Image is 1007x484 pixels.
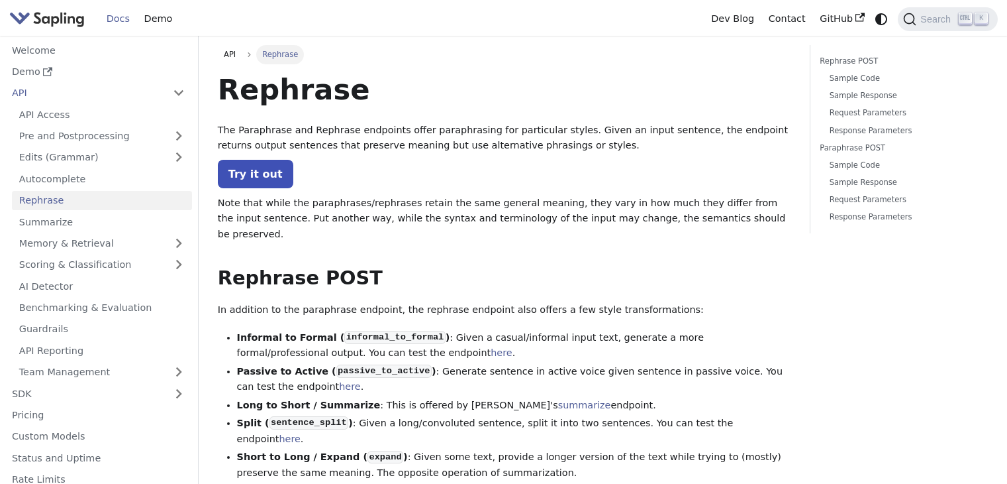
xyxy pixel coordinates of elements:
a: Dev Blog [704,9,761,29]
strong: Split ( ) [237,418,353,428]
a: Sample Response [830,176,979,189]
strong: Long to Short / Summarize [237,400,381,410]
a: Request Parameters [830,107,979,119]
code: sentence_split [269,416,349,430]
li: : Given a casual/informal input text, generate a more formal/professional output. You can test th... [237,330,791,362]
a: Edits (Grammar) [12,148,192,167]
strong: Short to Long / Expand ( ) [237,452,408,462]
kbd: K [975,13,988,25]
p: In addition to the paraphrase endpoint, the rephrase endpoint also offers a few style transformat... [218,302,791,318]
a: GitHub [812,9,871,29]
a: Docs [99,9,137,29]
p: Note that while the paraphrases/rephrases retain the same general meaning, they vary in how much ... [218,196,791,243]
a: Paraphrase POST [820,142,983,154]
button: Expand sidebar category 'SDK' [166,384,192,403]
strong: Informal to Formal ( ) [237,332,450,343]
a: Custom Models [5,427,192,446]
a: Try it out [218,160,293,188]
img: Sapling.ai [9,9,85,29]
a: Rephrase POST [820,55,983,68]
li: : Generate sentence in active voice given sentence in passive voice. You can test the endpoint . [237,364,791,396]
a: Sapling.ai [9,9,89,29]
button: Search (Ctrl+K) [898,7,997,31]
a: Request Parameters [830,194,979,206]
button: Collapse sidebar category 'API' [166,84,192,103]
strong: Passive to Active ( ) [237,366,436,377]
a: Welcome [5,40,192,60]
a: API [5,84,166,103]
a: Response Parameters [830,125,979,137]
a: Response Parameters [830,211,979,223]
span: Search [916,14,959,25]
a: summarize [558,400,611,410]
code: passive_to_active [336,365,432,378]
li: : Given some text, provide a longer version of the text while trying to (mostly) preserve the sam... [237,450,791,481]
a: Autocomplete [12,169,192,188]
a: SDK [5,384,166,403]
a: Demo [5,62,192,82]
a: Memory & Retrieval [12,234,192,253]
a: Guardrails [12,320,192,339]
a: Sample Code [830,72,979,85]
button: Switch between dark and light mode (currently system mode) [872,9,891,29]
a: Scoring & Classification [12,255,192,274]
a: Status and Uptime [5,448,192,467]
h2: Rephrase POST [218,267,791,290]
a: Contact [761,9,813,29]
code: informal_to_formal [344,331,445,344]
a: API Reporting [12,341,192,360]
a: AI Detector [12,276,192,296]
a: here [279,434,300,444]
a: API [218,45,242,64]
a: Benchmarking & Evaluation [12,298,192,318]
span: Rephrase [256,45,304,64]
p: The Paraphrase and Rephrase endpoints offer paraphrasing for particular styles. Given an input se... [218,123,791,154]
a: Sample Response [830,90,979,102]
a: Pre and Postprocessing [12,127,192,146]
a: Demo [137,9,179,29]
li: : This is offered by [PERSON_NAME]'s endpoint. [237,398,791,414]
nav: Breadcrumbs [218,45,791,64]
a: Pricing [5,406,192,425]
a: Summarize [12,212,192,231]
a: here [339,381,360,392]
h1: Rephrase [218,72,791,107]
a: API Access [12,105,192,124]
li: : Given a long/convoluted sentence, split it into two sentences. You can test the endpoint . [237,416,791,448]
code: expand [367,451,403,464]
span: API [224,50,236,59]
a: Sample Code [830,159,979,172]
a: Team Management [12,363,192,382]
a: Rephrase [12,191,192,210]
a: here [491,347,512,358]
